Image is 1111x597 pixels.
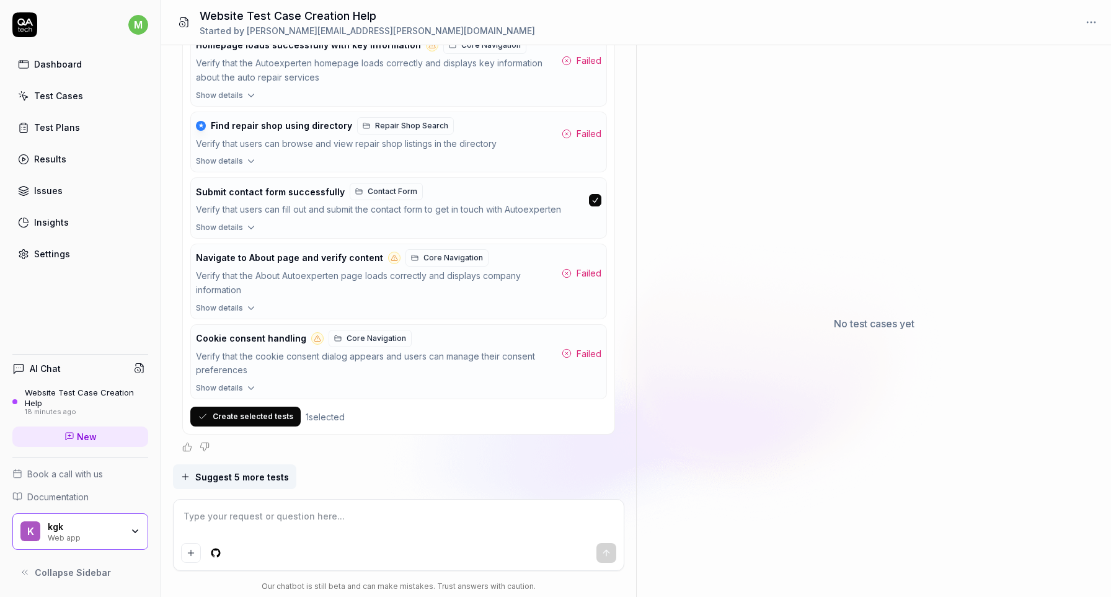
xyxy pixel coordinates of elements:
span: Show details [196,90,243,101]
button: Show details [191,156,606,172]
div: Test Plans [34,121,80,134]
button: m [128,12,148,37]
span: Core Navigation [423,252,483,263]
p: No test cases yet [834,316,914,331]
span: Book a call with us [27,467,103,480]
a: New [12,427,148,447]
a: Test Plans [12,115,148,139]
button: kkgkWeb app [12,513,148,551]
div: 18 minutes ago [25,408,148,417]
div: Web app [48,532,122,542]
button: Submit contact form successfullyContact FormVerify that users can fill out and submit the contact... [191,178,606,222]
button: Add attachment [181,543,201,563]
span: Failed [577,127,601,140]
a: Book a call with us [12,467,148,480]
span: Show details [196,383,243,394]
span: m [128,15,148,35]
span: Show details [196,156,243,167]
a: Core Navigation [405,249,489,267]
span: Failed [577,267,601,280]
div: Dashboard [34,58,82,71]
button: Create selected tests [190,407,301,427]
span: k [20,521,40,541]
h1: Website Test Case Creation Help [200,7,535,24]
button: Show details [191,383,606,399]
div: Verify that the About Autoexperten page loads correctly and displays company information [196,269,556,298]
a: Dashboard [12,52,148,76]
a: Test Cases [12,84,148,108]
div: Verify that users can browse and view repair shop listings in the directory [196,137,556,151]
button: ★Find repair shop using directoryRepair Shop SearchVerify that users can browse and view repair s... [191,112,606,156]
span: Core Navigation [347,333,406,344]
div: Test Cases [34,89,83,102]
span: Failed [577,347,601,360]
button: Navigate to About page and verify contentCore NavigationVerify that the About Autoexperten page l... [191,244,606,303]
button: Show details [191,222,606,238]
div: kgk [48,521,122,533]
a: Settings [12,242,148,266]
button: Show details [191,90,606,106]
div: 1 selected [306,410,345,423]
span: Contact Form [368,186,417,197]
div: Verify that the Autoexperten homepage loads correctly and displays key information about the auto... [196,56,556,85]
span: Navigate to About page and verify content [196,252,383,263]
a: Documentation [12,490,148,503]
span: Failed [577,54,601,67]
span: Show details [196,303,243,314]
span: New [77,430,97,443]
span: Homepage loads successfully with key information [196,40,421,51]
div: Our chatbot is still beta and can make mistakes. Trust answers with caution. [173,581,624,592]
a: Results [12,147,148,171]
a: Core Navigation [329,330,412,347]
div: ★ [196,121,206,131]
div: Results [34,153,66,166]
button: Suggest 5 more tests [173,464,296,489]
span: Documentation [27,490,89,503]
button: Collapse Sidebar [12,560,148,585]
button: Homepage loads successfully with key informationCore NavigationVerify that the Autoexperten homep... [191,32,606,90]
button: Positive feedback [182,442,192,452]
span: Submit contact form successfully [196,187,345,198]
a: Website Test Case Creation Help18 minutes ago [12,387,148,416]
span: Cookie consent handling [196,333,306,344]
a: Issues [12,179,148,203]
span: Collapse Sidebar [35,566,111,579]
h4: AI Chat [30,362,61,375]
div: Insights [34,216,69,229]
span: Core Navigation [461,40,521,51]
div: Verify that the cookie consent dialog appears and users can manage their consent preferences [196,350,556,378]
span: Find repair shop using directory [211,120,352,131]
div: Issues [34,184,63,197]
span: [PERSON_NAME][EMAIL_ADDRESS][PERSON_NAME][DOMAIN_NAME] [247,25,535,36]
span: Show details [196,222,243,233]
span: Suggest 5 more tests [195,471,289,484]
button: Show details [191,303,606,319]
span: Repair Shop Search [375,120,448,131]
button: Negative feedback [200,442,210,452]
a: Core Navigation [443,37,526,54]
div: Website Test Case Creation Help [25,387,148,408]
a: Insights [12,210,148,234]
div: Verify that users can fill out and submit the contact form to get in touch with Autoexperten [196,203,583,217]
a: Repair Shop Search [357,117,454,135]
button: Cookie consent handlingCore NavigationVerify that the cookie consent dialog appears and users can... [191,325,606,383]
div: Started by [200,24,535,37]
div: Settings [34,247,70,260]
a: Contact Form [350,183,423,200]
